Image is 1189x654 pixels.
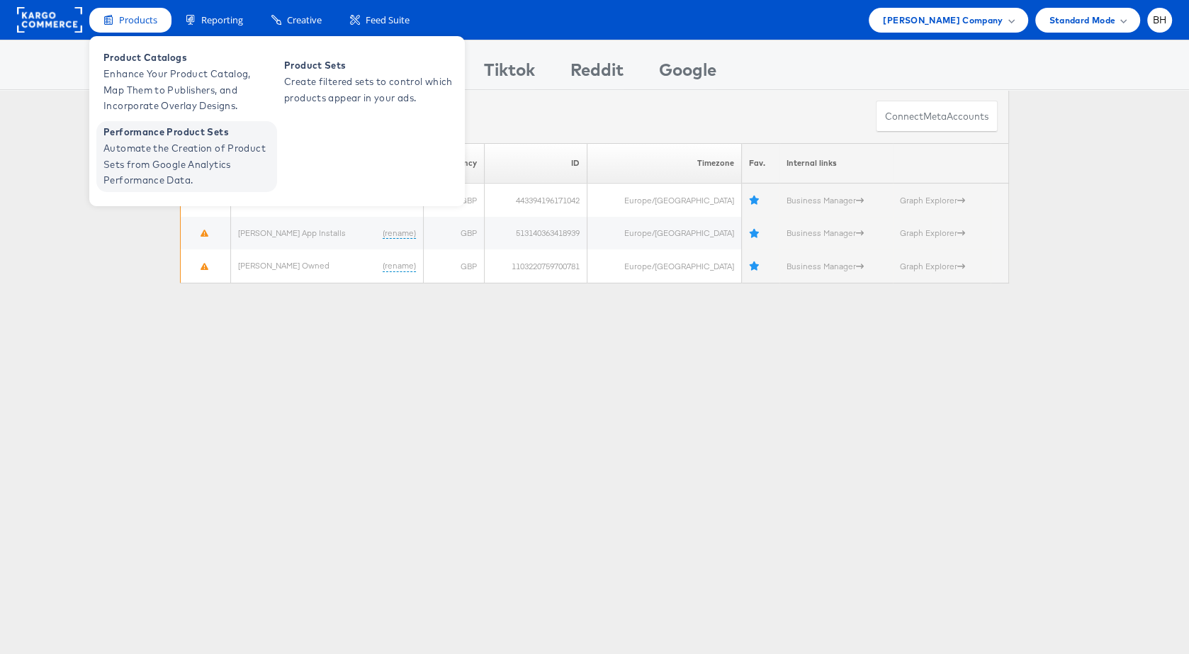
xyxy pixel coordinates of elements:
span: Creative [287,13,322,27]
a: Product Sets Create filtered sets to control which products appear in your ads. [277,47,458,118]
a: Graph Explorer [900,261,965,271]
span: Performance Product Sets [103,124,274,140]
a: (rename) [383,260,416,272]
div: Google [659,57,716,89]
a: [PERSON_NAME] Owned [238,260,329,271]
a: (rename) [383,227,416,239]
span: Enhance Your Product Catalog, Map Them to Publishers, and Incorporate Overlay Designs. [103,66,274,114]
a: Performance Product Sets Automate the Creation of Product Sets from Google Analytics Performance ... [96,121,277,192]
span: [PERSON_NAME] Company [883,13,1003,28]
th: ID [485,143,587,184]
a: Product Catalogs Enhance Your Product Catalog, Map Them to Publishers, and Incorporate Overlay De... [96,47,277,118]
td: Europe/[GEOGRAPHIC_DATA] [587,184,741,217]
a: Graph Explorer [900,195,965,205]
span: BH [1153,16,1167,25]
td: 513140363418939 [485,217,587,250]
span: Reporting [201,13,243,27]
span: Automate the Creation of Product Sets from Google Analytics Performance Data. [103,140,274,188]
button: ConnectmetaAccounts [876,101,998,133]
span: Feed Suite [366,13,410,27]
a: Business Manager [787,227,864,238]
td: GBP [423,217,485,250]
td: GBP [423,249,485,283]
th: Timezone [587,143,741,184]
span: Products [119,13,157,27]
span: Product Catalogs [103,50,274,66]
td: Europe/[GEOGRAPHIC_DATA] [587,217,741,250]
td: Europe/[GEOGRAPHIC_DATA] [587,249,741,283]
span: meta [923,110,947,123]
div: Tiktok [484,57,535,89]
span: Create filtered sets to control which products appear in your ads. [284,74,454,106]
div: Reddit [570,57,624,89]
a: Business Manager [787,261,864,271]
a: [PERSON_NAME] App Installs [238,227,346,238]
td: 443394196171042 [485,184,587,217]
span: Standard Mode [1049,13,1115,28]
a: Business Manager [787,195,864,205]
span: Product Sets [284,57,454,74]
a: Graph Explorer [900,227,965,238]
td: 1103220759700781 [485,249,587,283]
